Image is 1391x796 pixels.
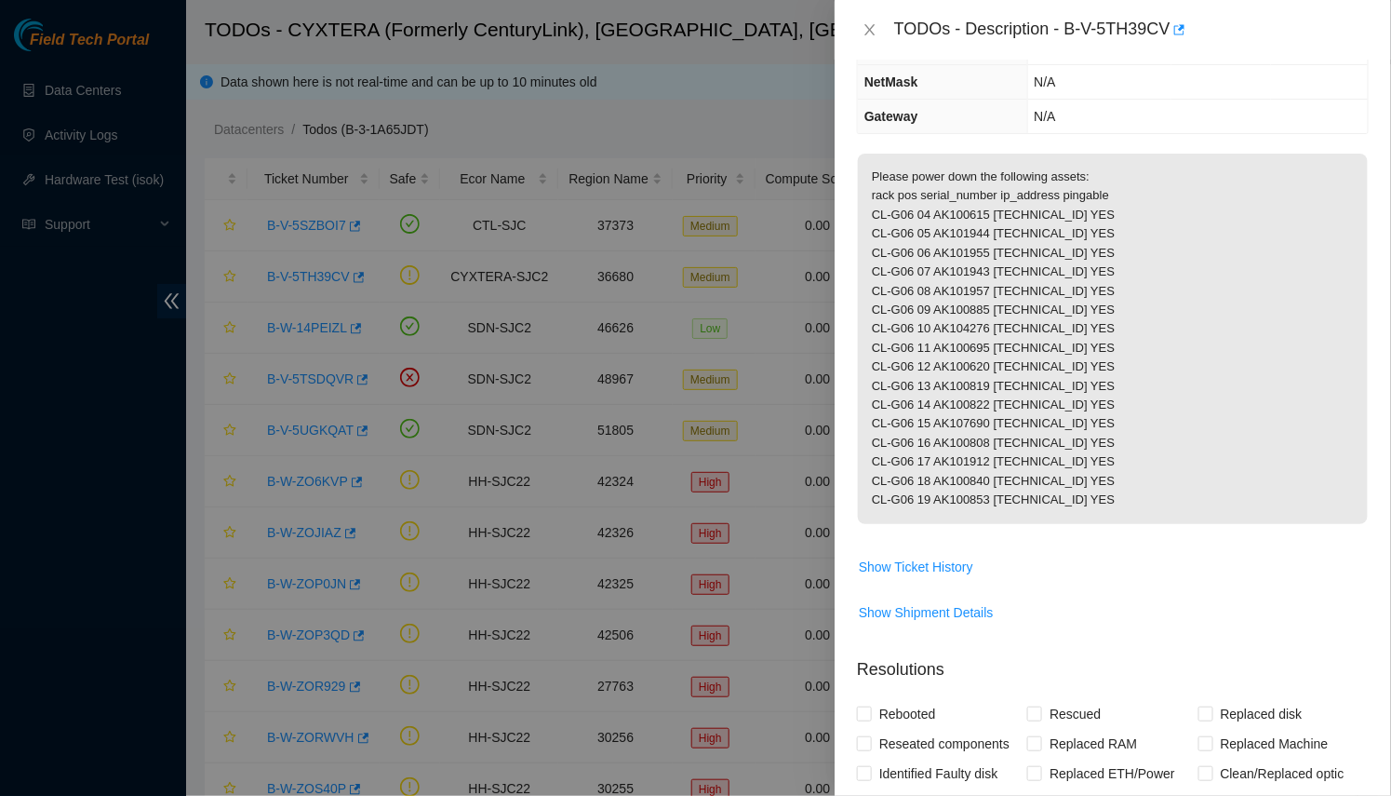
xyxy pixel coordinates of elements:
[1035,74,1056,89] span: N/A
[894,15,1369,45] div: TODOs - Description - B-V-5TH39CV
[864,109,918,124] span: Gateway
[872,759,1006,789] span: Identified Faulty disk
[859,602,994,623] span: Show Shipment Details
[857,642,1369,682] p: Resolutions
[1213,759,1352,789] span: Clean/Replaced optic
[872,699,943,729] span: Rebooted
[1042,729,1144,759] span: Replaced RAM
[858,154,1368,524] p: Please power down the following assets: rack pos serial_number ip_address pingable CL-G06 04 AK10...
[1042,699,1108,729] span: Rescued
[864,74,918,89] span: NetMask
[863,22,877,37] span: close
[872,729,1017,759] span: Reseated components
[858,598,995,627] button: Show Shipment Details
[859,557,973,577] span: Show Ticket History
[858,552,974,582] button: Show Ticket History
[857,21,883,39] button: Close
[1213,699,1310,729] span: Replaced disk
[1035,109,1056,124] span: N/A
[1213,729,1336,759] span: Replaced Machine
